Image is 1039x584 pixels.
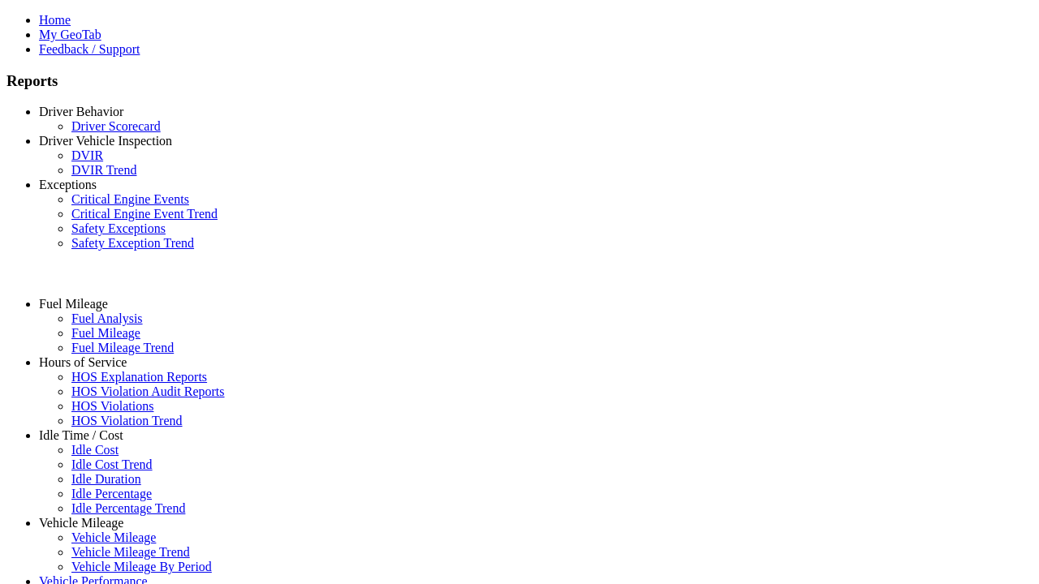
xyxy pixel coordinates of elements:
[39,297,108,311] a: Fuel Mileage
[71,207,218,221] a: Critical Engine Event Trend
[39,13,71,27] a: Home
[71,414,183,427] a: HOS Violation Trend
[71,457,153,471] a: Idle Cost Trend
[39,42,140,56] a: Feedback / Support
[71,399,153,413] a: HOS Violations
[39,134,172,148] a: Driver Vehicle Inspection
[71,443,119,457] a: Idle Cost
[71,163,136,177] a: DVIR Trend
[71,148,103,162] a: DVIR
[71,370,207,384] a: HOS Explanation Reports
[71,311,143,325] a: Fuel Analysis
[71,341,174,354] a: Fuel Mileage Trend
[71,472,141,486] a: Idle Duration
[71,560,212,573] a: Vehicle Mileage By Period
[71,501,185,515] a: Idle Percentage Trend
[71,545,190,559] a: Vehicle Mileage Trend
[39,178,97,191] a: Exceptions
[71,487,152,500] a: Idle Percentage
[39,355,127,369] a: Hours of Service
[6,72,1033,90] h3: Reports
[39,516,123,530] a: Vehicle Mileage
[71,221,166,235] a: Safety Exceptions
[71,192,189,206] a: Critical Engine Events
[39,105,123,118] a: Driver Behavior
[39,28,101,41] a: My GeoTab
[71,530,156,544] a: Vehicle Mileage
[71,119,161,133] a: Driver Scorecard
[71,384,225,398] a: HOS Violation Audit Reports
[39,428,123,442] a: Idle Time / Cost
[71,326,140,340] a: Fuel Mileage
[71,236,194,250] a: Safety Exception Trend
